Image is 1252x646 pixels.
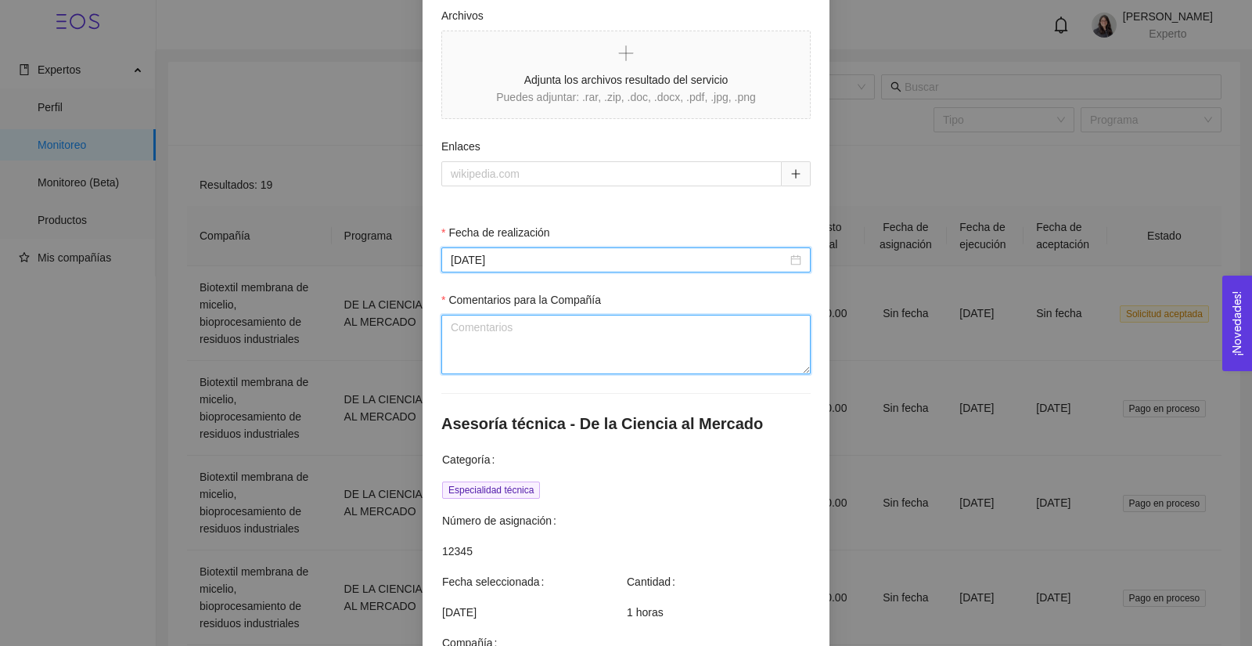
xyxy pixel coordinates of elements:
input: Fecha de realización [451,251,787,269]
label: Fecha de realización [441,224,550,241]
input: wikipedia.com [441,161,782,186]
label: Comentarios para la Compañía [441,291,601,309]
button: Open Feedback Widget [1222,276,1252,371]
textarea: Comentarios para la Compañía [441,315,811,374]
span: Puedes adjuntar: .rar, .zip, .doc, .docx, .pdf, .jpg, .png [496,91,756,103]
h4: Asesoría técnica - De la Ciencia al Mercado [441,413,811,435]
span: Número de asignación [442,512,563,529]
span: plus [790,168,801,179]
span: plus [617,44,635,63]
span: Adjunta los archivos resultado del servicio [496,71,756,88]
span: 12345 [442,543,810,560]
span: Categoría [442,451,501,468]
label: Enlaces [441,138,480,155]
span: [DATE] [442,604,625,621]
span: 1 horas [627,604,810,621]
span: Fecha seleccionada [442,573,550,590]
label: Archivos [441,7,484,24]
span: Especialidad técnica [442,482,540,499]
span: Cantidad [627,573,682,590]
span: Adjunta los archivos resultado del servicioPuedes adjuntar: .rar, .zip, .doc, .docx, .pdf, .jpg, ... [442,31,810,118]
